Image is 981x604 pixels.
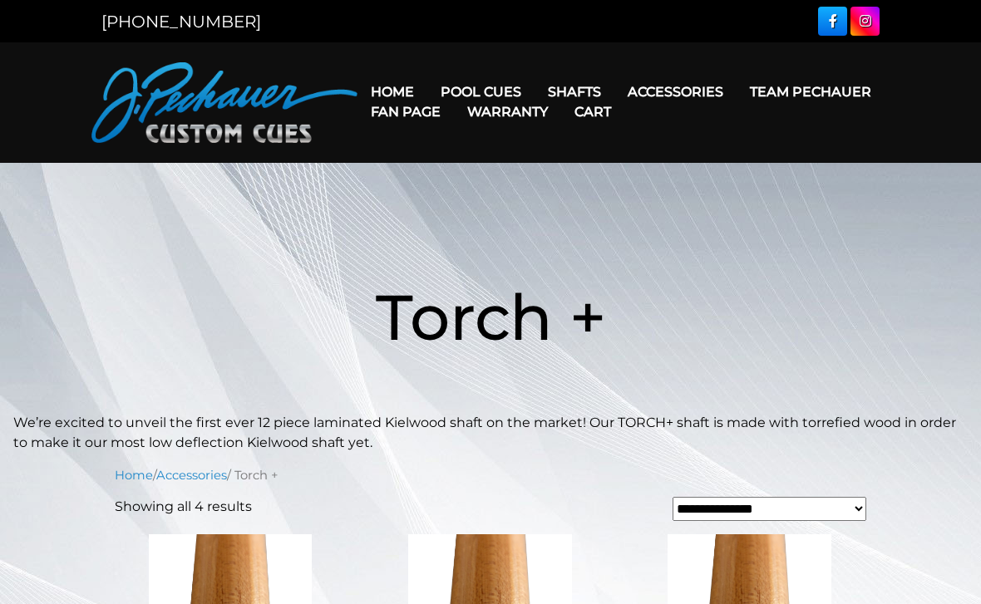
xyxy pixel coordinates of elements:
a: Warranty [454,91,561,133]
select: Shop order [673,497,866,521]
p: We’re excited to unveil the first ever 12 piece laminated Kielwood shaft on the market! Our TORCH... [13,413,968,453]
a: Pool Cues [427,71,535,113]
a: Shafts [535,71,614,113]
a: Cart [561,91,624,133]
a: Accessories [156,468,227,483]
img: Pechauer Custom Cues [91,62,357,143]
a: Fan Page [357,91,454,133]
a: Accessories [614,71,737,113]
span: Torch + [376,278,606,356]
a: Home [115,468,153,483]
a: Team Pechauer [737,71,885,113]
a: [PHONE_NUMBER] [101,12,261,32]
nav: Breadcrumb [115,466,866,484]
a: Home [357,71,427,113]
p: Showing all 4 results [115,497,252,517]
